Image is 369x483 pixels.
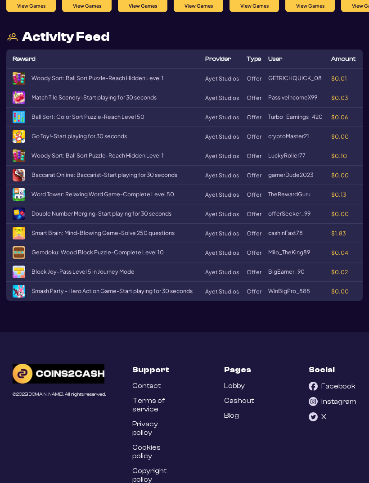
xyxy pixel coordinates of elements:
[309,397,356,406] a: Instagram
[31,95,157,101] span: Match Tile Scenery - Start playing for 30 seconds
[202,88,243,108] td: Ayet Studios
[202,262,243,282] td: Ayet Studios
[224,411,239,420] a: Blog
[13,130,25,143] img: Go Toy!
[309,364,335,375] h3: Social
[268,133,309,140] span: cryptoMaster21
[243,204,265,224] td: Offer
[13,266,25,278] img: Block Joy
[328,224,363,243] td: $1.83
[31,288,193,294] span: Smash Party - Hero Action Game - Start playing for 30 seconds
[268,172,313,178] span: gamerDude2023
[309,412,318,421] img: X
[132,382,161,390] a: Contact
[205,56,231,62] span: Provider
[268,230,303,236] span: cashInFast78
[31,249,164,256] span: Gemdoku: Wood Block Puzzle - Complete Level 10
[31,211,171,217] span: Double Number Merging - Start playing for 30 seconds
[31,133,127,140] span: Go Toy! - Start playing for 30 seconds
[13,364,104,384] img: C2C Logo
[13,208,25,220] img: Double Number Merging
[243,108,265,127] td: Offer
[268,114,323,120] span: Turbo_Earnings_420
[268,249,310,256] span: Milo_TheKing89
[31,191,174,198] span: Word Tower: Relaxing Word Game - Complete Level 50
[22,31,109,43] span: Activity Feed
[202,204,243,224] td: Ayet Studios
[328,69,363,88] td: $0.01
[202,146,243,166] td: Ayet Studios
[243,88,265,108] td: Offer
[328,262,363,282] td: $0.02
[31,153,164,159] span: Woody Sort: Ball Sort Puzzle - Reach Hidden Level 1
[243,166,265,185] td: Offer
[31,230,175,236] span: Smart Brain: Mind-Blowing Game - Solve 250 questions
[247,56,261,62] span: Type
[132,364,169,375] h3: Support
[31,75,164,81] span: Woody Sort: Ball Sort Puzzle - Reach Hidden Level 1
[328,146,363,166] td: $0.10
[202,243,243,262] td: Ayet Studios
[202,282,243,301] td: Ayet Studios
[243,262,265,282] td: Offer
[328,166,363,185] td: $0.00
[13,392,106,397] div: © 2025 [DOMAIN_NAME]. All rights reserved.
[309,382,318,391] img: Facebook
[13,285,25,298] img: Smash Party - Hero Action Game
[268,153,306,159] span: LuckyRoller77
[31,172,177,178] span: Baccarat Online: Baccarist - Start playing for 30 seconds
[243,146,265,166] td: Offer
[328,127,363,146] td: $0.00
[13,56,36,62] span: Reward
[224,397,254,405] a: Cashout
[13,246,25,259] img: Gemdoku: Wood Block Puzzle
[132,443,169,460] a: Cookies policy
[268,191,310,198] span: TheRewardGuru
[202,69,243,88] td: Ayet Studios
[132,397,169,414] a: Terms of service
[243,69,265,88] td: Offer
[328,243,363,262] td: $0.04
[132,420,169,437] a: Privacy policy
[13,169,25,181] img: Baccarat Online: Baccarist
[268,211,310,217] span: offerSeeker_99
[328,204,363,224] td: $0.00
[268,288,310,294] span: WinBigPro_888
[13,72,25,85] img: Woody Sort: Ball Sort Puzzle
[224,364,251,375] h3: Pages
[268,95,317,101] span: PassiveIncomeX99
[202,166,243,185] td: Ayet Studios
[13,91,25,104] img: Match Tile Scenery
[268,269,305,275] span: BigEarner_90
[331,56,355,62] span: Amount
[13,227,25,239] img: Smart Brain: Mind-Blowing Game
[243,243,265,262] td: Offer
[13,149,25,162] img: Woody Sort: Ball Sort Puzzle
[6,31,19,44] img: users
[328,282,363,301] td: $0.00
[31,269,135,275] span: Block Joy - Pass Level 5 in Journey Mode
[13,111,25,123] img: Ball Sort: Color Sort Puzzle
[268,56,282,62] span: User
[309,382,355,391] a: Facebook
[243,185,265,204] td: Offer
[31,114,144,120] span: Ball Sort: Color Sort Puzzle - Reach Level 50
[328,108,363,127] td: $0.06
[243,127,265,146] td: Offer
[268,75,322,81] span: GETRICHQUICK_08
[224,382,245,390] a: Lobby
[243,282,265,301] td: Offer
[202,108,243,127] td: Ayet Studios
[13,188,25,201] img: Word Tower: Relaxing Word Game
[202,185,243,204] td: Ayet Studios
[202,224,243,243] td: Ayet Studios
[309,397,318,406] img: Instagram
[309,412,326,421] a: X
[243,224,265,243] td: Offer
[328,88,363,108] td: $0.03
[202,127,243,146] td: Ayet Studios
[328,185,363,204] td: $0.13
